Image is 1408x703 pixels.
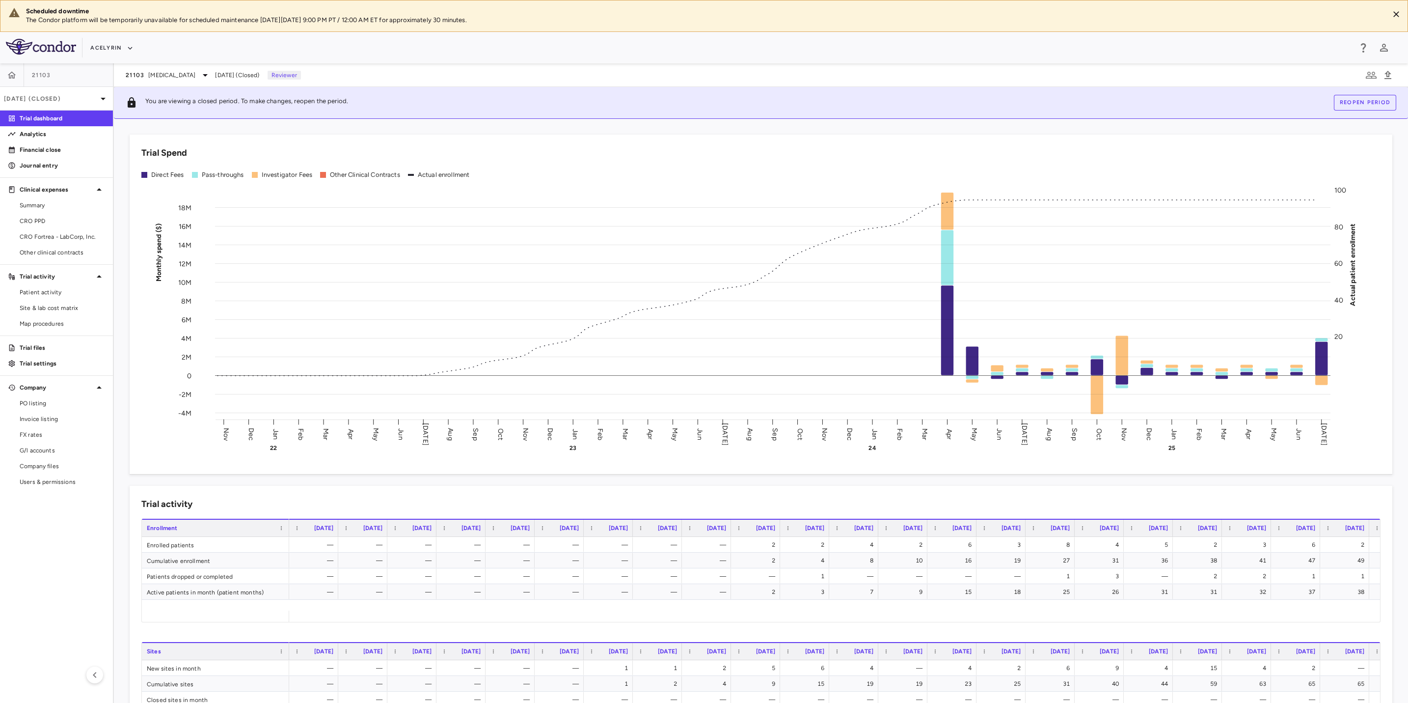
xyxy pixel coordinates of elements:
text: Apr [1245,428,1253,439]
div: — [543,553,579,568]
span: [DATE] [412,648,432,655]
span: Sites [147,648,161,655]
div: 4 [1083,537,1119,553]
tspan: 80 [1334,223,1343,231]
tspan: 12M [179,259,191,268]
div: — [642,568,677,584]
span: [DATE] [560,648,579,655]
span: [DATE] [658,525,677,532]
text: [DATE] [721,423,729,446]
text: Jun [1295,428,1303,440]
div: — [396,553,432,568]
div: Other Clinical Contracts [330,170,400,179]
tspan: 4M [181,334,191,342]
div: — [936,568,972,584]
span: [DATE] [363,648,382,655]
div: 37 [1280,584,1315,600]
div: — [494,584,530,600]
div: 2 [740,537,775,553]
div: — [445,568,481,584]
text: Feb [1195,428,1203,440]
text: 25 [1168,445,1175,451]
p: Reviewer [268,71,301,80]
div: 31 [1182,584,1217,600]
text: Oct [796,428,804,440]
div: 49 [1329,553,1364,568]
div: — [298,537,333,553]
div: 2 [1182,537,1217,553]
text: Mar [1219,428,1228,440]
div: 1 [593,660,628,676]
div: — [838,568,873,584]
div: — [445,584,481,600]
span: [MEDICAL_DATA] [148,71,195,80]
text: Nov [521,427,530,441]
div: 3 [1083,568,1119,584]
div: 25 [985,676,1021,692]
span: [DATE] [854,648,873,655]
div: — [593,537,628,553]
div: 2 [1182,568,1217,584]
span: Invoice listing [20,415,105,423]
div: — [887,568,922,584]
div: — [691,553,726,568]
div: — [396,660,432,676]
span: [DATE] [805,648,824,655]
tspan: Actual patient enrollment [1349,223,1357,306]
span: [DATE] [903,648,922,655]
div: — [396,568,432,584]
div: 26 [1083,584,1119,600]
div: 31 [1083,553,1119,568]
div: — [691,568,726,584]
div: 2 [887,537,922,553]
div: — [494,676,530,692]
div: — [593,584,628,600]
text: Feb [297,428,305,440]
div: 18 [985,584,1021,600]
div: 15 [936,584,972,600]
tspan: -2M [179,390,191,398]
span: [DATE] [511,648,530,655]
div: 59 [1182,676,1217,692]
div: 6 [1034,660,1070,676]
span: [DATE] [1051,525,1070,532]
div: — [298,584,333,600]
p: Company [20,383,93,392]
text: Oct [1095,428,1103,440]
text: 24 [868,445,876,451]
span: [DATE] [1100,525,1119,532]
p: Journal entry [20,161,105,170]
h6: Trial Spend [141,146,187,160]
div: 9 [887,584,922,600]
span: CRO PPD [20,217,105,225]
span: [DATE] [756,648,775,655]
div: 2 [740,584,775,600]
span: [DATE] [756,525,775,532]
tspan: 40 [1334,296,1343,304]
div: — [494,568,530,584]
div: 5 [740,660,775,676]
h6: Trial activity [141,498,192,511]
div: 4 [838,537,873,553]
div: 9 [740,676,775,692]
p: Trial dashboard [20,114,105,123]
div: — [445,676,481,692]
text: [DATE] [1320,423,1328,446]
span: [DATE] [560,525,579,532]
span: [DATE] [1149,648,1168,655]
div: 4 [936,660,972,676]
div: 4 [789,553,824,568]
span: [DATE] [314,648,333,655]
text: Jun [397,428,405,440]
div: 2 [789,537,824,553]
text: Mar [921,428,929,440]
div: 44 [1133,676,1168,692]
text: May [1270,427,1278,441]
div: — [445,660,481,676]
text: Dec [845,427,854,440]
div: Cumulative sites [142,676,289,691]
p: Trial settings [20,359,105,368]
span: Summary [20,201,105,210]
span: [DATE] [952,648,972,655]
tspan: 14M [178,241,191,249]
